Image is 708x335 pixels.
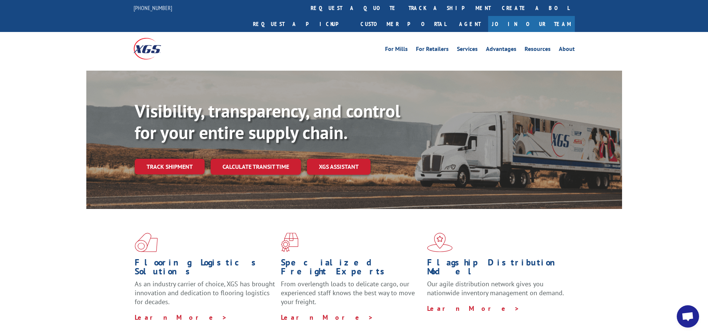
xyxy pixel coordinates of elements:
a: Advantages [486,46,516,54]
a: Services [457,46,478,54]
p: From overlength loads to delicate cargo, our experienced staff knows the best way to move your fr... [281,280,422,313]
a: Calculate transit time [211,159,301,175]
a: For Retailers [416,46,449,54]
h1: Flooring Logistics Solutions [135,258,275,280]
a: About [559,46,575,54]
img: xgs-icon-focused-on-flooring-red [281,233,298,252]
a: Resources [525,46,551,54]
img: xgs-icon-total-supply-chain-intelligence-red [135,233,158,252]
a: [PHONE_NUMBER] [134,4,172,12]
h1: Specialized Freight Experts [281,258,422,280]
a: Request a pickup [247,16,355,32]
div: Open chat [677,305,699,328]
a: XGS ASSISTANT [307,159,371,175]
a: Learn More > [281,313,374,322]
a: Customer Portal [355,16,452,32]
img: xgs-icon-flagship-distribution-model-red [427,233,453,252]
a: Track shipment [135,159,205,174]
a: For Mills [385,46,408,54]
a: Learn More > [135,313,227,322]
h1: Flagship Distribution Model [427,258,568,280]
a: Agent [452,16,488,32]
span: Our agile distribution network gives you nationwide inventory management on demand. [427,280,564,297]
a: Join Our Team [488,16,575,32]
span: As an industry carrier of choice, XGS has brought innovation and dedication to flooring logistics... [135,280,275,306]
b: Visibility, transparency, and control for your entire supply chain. [135,99,400,144]
a: Learn More > [427,304,520,313]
